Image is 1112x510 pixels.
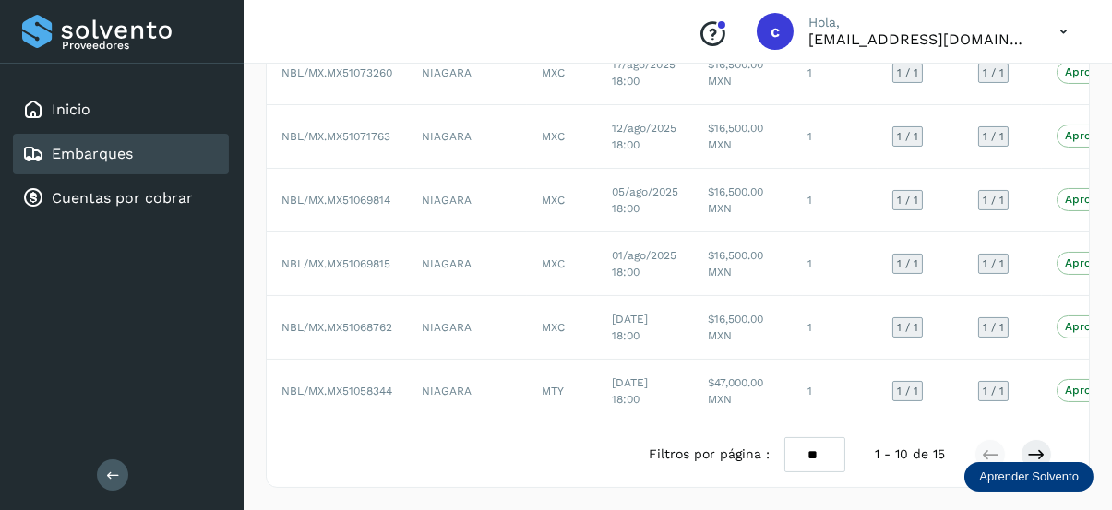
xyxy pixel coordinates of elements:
[13,89,229,130] div: Inicio
[983,131,1004,142] span: 1 / 1
[52,189,193,207] a: Cuentas por cobrar
[52,101,90,118] a: Inicio
[281,194,390,207] span: NBL/MX.MX51069814
[693,296,793,360] td: $16,500.00 MXN
[407,105,527,169] td: NIAGARA
[407,42,527,105] td: NIAGARA
[897,195,918,206] span: 1 / 1
[612,313,648,342] span: [DATE] 18:00
[693,105,793,169] td: $16,500.00 MXN
[612,122,676,151] span: 12/ago/2025 18:00
[693,42,793,105] td: $16,500.00 MXN
[693,232,793,296] td: $16,500.00 MXN
[793,360,878,422] td: 1
[407,360,527,422] td: NIAGARA
[527,42,597,105] td: MXC
[793,169,878,232] td: 1
[693,169,793,232] td: $16,500.00 MXN
[612,185,678,215] span: 05/ago/2025 18:00
[897,131,918,142] span: 1 / 1
[983,385,1004,397] span: 1 / 1
[527,360,597,422] td: MTY
[281,130,390,143] span: NBL/MX.MX51071763
[897,67,918,78] span: 1 / 1
[897,385,918,397] span: 1 / 1
[793,105,878,169] td: 1
[527,169,597,232] td: MXC
[979,469,1079,484] p: Aprender Solvento
[793,296,878,360] td: 1
[983,67,1004,78] span: 1 / 1
[281,321,392,334] span: NBL/MX.MX51068762
[281,66,392,79] span: NBL/MX.MX51073260
[612,249,676,279] span: 01/ago/2025 18:00
[983,322,1004,333] span: 1 / 1
[62,39,221,52] p: Proveedores
[793,42,878,105] td: 1
[281,385,392,397] span: NBL/MX.MX51058344
[407,232,527,296] td: NIAGARA
[808,15,1030,30] p: Hola,
[793,232,878,296] td: 1
[407,296,527,360] td: NIAGARA
[897,258,918,269] span: 1 / 1
[13,134,229,174] div: Embarques
[527,232,597,296] td: MXC
[808,30,1030,48] p: cobranza1@tmartin.mx
[875,445,945,464] span: 1 - 10 de 15
[693,360,793,422] td: $47,000.00 MXN
[281,257,390,270] span: NBL/MX.MX51069815
[612,58,676,88] span: 17/ago/2025 18:00
[527,296,597,360] td: MXC
[52,145,133,162] a: Embarques
[407,169,527,232] td: NIAGARA
[964,462,1094,492] div: Aprender Solvento
[897,322,918,333] span: 1 / 1
[649,445,770,464] span: Filtros por página :
[612,376,648,406] span: [DATE] 18:00
[983,195,1004,206] span: 1 / 1
[13,178,229,219] div: Cuentas por cobrar
[527,105,597,169] td: MXC
[983,258,1004,269] span: 1 / 1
